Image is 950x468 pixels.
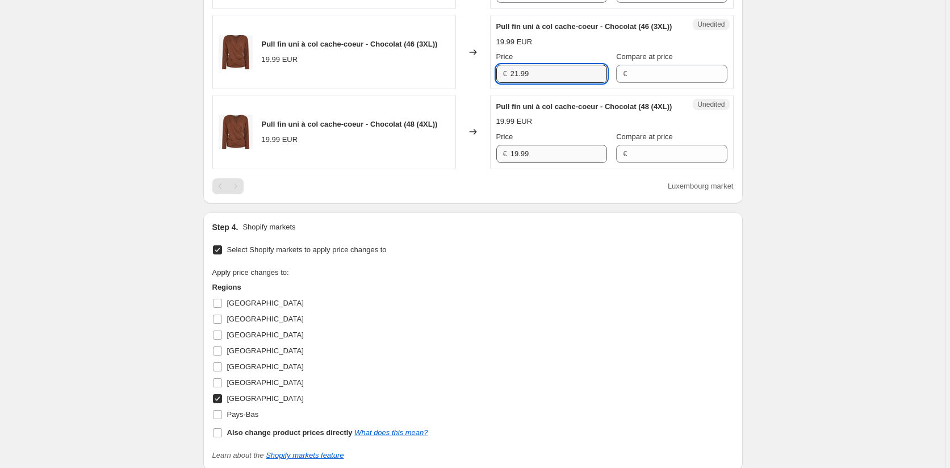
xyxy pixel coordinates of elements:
span: Pull fin uni à col cache-coeur - Chocolat (48 (4XL)) [262,120,438,128]
span: Luxembourg market [668,182,734,190]
span: € [503,69,507,78]
div: 19.99 EUR [262,134,298,145]
span: Compare at price [616,132,673,141]
span: Unedited [697,100,725,109]
span: [GEOGRAPHIC_DATA] [227,394,304,403]
a: Shopify markets feature [266,451,344,459]
p: Shopify markets [242,222,295,233]
img: JOA-4652-1_80x.jpg [219,35,253,69]
span: [GEOGRAPHIC_DATA] [227,362,304,371]
div: 19.99 EUR [262,54,298,65]
span: Pull fin uni à col cache-coeur - Chocolat (46 (3XL)) [496,22,672,31]
nav: Pagination [212,178,244,194]
div: 19.99 EUR [496,36,533,48]
i: Learn about the [212,451,344,459]
span: Select Shopify markets to apply price changes to [227,245,387,254]
div: 19.99 EUR [496,116,533,127]
span: Compare at price [616,52,673,61]
span: [GEOGRAPHIC_DATA] [227,331,304,339]
b: Also change product prices directly [227,428,353,437]
h3: Regions [212,282,428,293]
span: Price [496,52,513,61]
h2: Step 4. [212,222,238,233]
a: What does this mean? [354,428,428,437]
span: Apply price changes to: [212,268,289,277]
span: [GEOGRAPHIC_DATA] [227,299,304,307]
span: [GEOGRAPHIC_DATA] [227,315,304,323]
span: € [623,69,627,78]
span: [GEOGRAPHIC_DATA] [227,346,304,355]
span: [GEOGRAPHIC_DATA] [227,378,304,387]
span: Price [496,132,513,141]
span: Pays-Bas [227,410,259,419]
span: Pull fin uni à col cache-coeur - Chocolat (48 (4XL)) [496,102,672,111]
span: Pull fin uni à col cache-coeur - Chocolat (46 (3XL)) [262,40,438,48]
img: JOA-4652-1_80x.jpg [219,115,253,149]
span: € [503,149,507,158]
span: € [623,149,627,158]
span: Unedited [697,20,725,29]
